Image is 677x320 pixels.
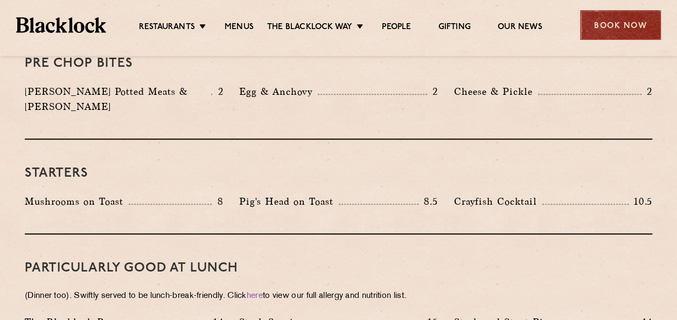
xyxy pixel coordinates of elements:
[239,194,339,209] p: Pig's Head on Toast
[438,22,470,34] a: Gifting
[25,166,652,180] h3: Starters
[267,22,352,34] a: The Blacklock Way
[239,84,318,99] p: Egg & Anchovy
[247,292,263,300] a: here
[25,289,652,304] p: (Dinner too). Swiftly served to be lunch-break-friendly. Click to view our full allergy and nutri...
[139,22,195,34] a: Restaurants
[641,85,652,99] p: 2
[629,194,652,208] p: 10.5
[225,22,254,34] a: Menus
[212,194,223,208] p: 8
[16,17,106,32] img: BL_Textured_Logo-footer-cropped.svg
[454,84,538,99] p: Cheese & Pickle
[212,85,223,99] p: 2
[454,194,542,209] p: Crayfish Cocktail
[580,10,661,40] div: Book Now
[25,261,652,275] h3: PARTICULARLY GOOD AT LUNCH
[25,84,211,114] p: [PERSON_NAME] Potted Meats & [PERSON_NAME]
[25,57,652,71] h3: Pre Chop Bites
[382,22,411,34] a: People
[25,194,129,209] p: Mushrooms on Toast
[427,85,438,99] p: 2
[498,22,542,34] a: Our News
[418,194,438,208] p: 8.5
